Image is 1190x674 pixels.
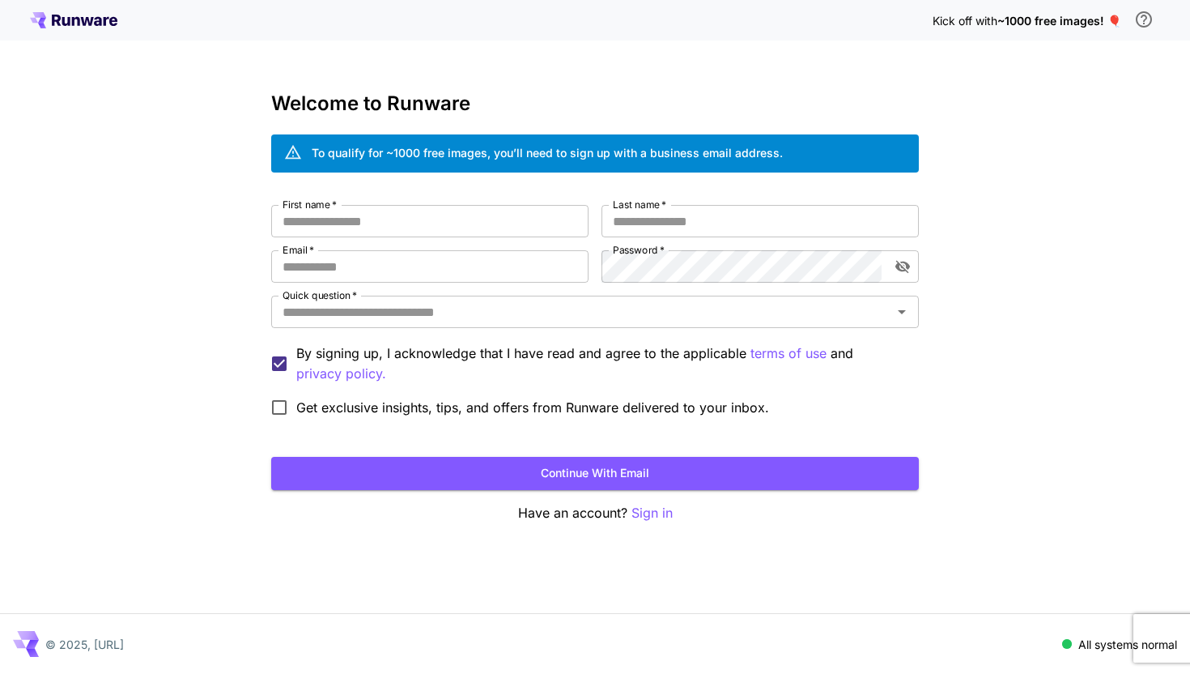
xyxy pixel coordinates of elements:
p: Have an account? [271,503,919,523]
div: To qualify for ~1000 free images, you’ll need to sign up with a business email address. [312,144,783,161]
label: Quick question [283,288,357,302]
label: Email [283,243,314,257]
span: ~1000 free images! 🎈 [997,14,1121,28]
button: In order to qualify for free credit, you need to sign up with a business email address and click ... [1128,3,1160,36]
p: © 2025, [URL] [45,636,124,653]
span: Kick off with [933,14,997,28]
button: By signing up, I acknowledge that I have read and agree to the applicable terms of use and [296,364,386,384]
p: privacy policy. [296,364,386,384]
button: By signing up, I acknowledge that I have read and agree to the applicable and privacy policy. [750,343,827,364]
button: toggle password visibility [888,252,917,281]
p: terms of use [750,343,827,364]
label: Password [613,243,665,257]
span: Get exclusive insights, tips, and offers from Runware delivered to your inbox. [296,398,769,417]
label: Last name [613,198,666,211]
button: Sign in [631,503,673,523]
h3: Welcome to Runware [271,92,919,115]
button: Open [890,301,913,323]
button: Continue with email [271,457,919,490]
label: First name [283,198,337,211]
p: All systems normal [1078,636,1177,653]
p: By signing up, I acknowledge that I have read and agree to the applicable and [296,343,906,384]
